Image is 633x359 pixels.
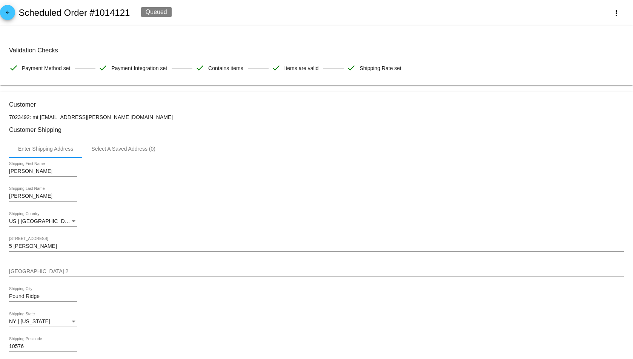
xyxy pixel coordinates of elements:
span: Payment Method set [22,60,70,76]
span: NY | [US_STATE] [9,318,50,324]
h3: Validation Checks [9,47,624,54]
mat-select: Shipping Country [9,218,77,225]
mat-icon: check [9,63,18,72]
mat-icon: check [272,63,281,72]
h3: Customer Shipping [9,126,624,133]
input: Shipping Street 2 [9,269,624,275]
h2: Scheduled Order #1014121 [18,8,130,18]
input: Shipping First Name [9,168,77,174]
mat-icon: arrow_back [3,10,12,19]
div: Enter Shipping Address [18,146,73,152]
input: Shipping Last Name [9,193,77,199]
div: Queued [141,7,172,17]
div: Select A Saved Address (0) [91,146,155,152]
h3: Customer [9,101,624,108]
mat-icon: more_vert [612,9,621,18]
span: Contains items [208,60,243,76]
span: Payment Integration set [111,60,167,76]
p: 7023492: mt [EMAIL_ADDRESS][PERSON_NAME][DOMAIN_NAME] [9,114,624,120]
mat-icon: check [347,63,356,72]
input: Shipping Postcode [9,344,77,350]
input: Shipping City [9,293,77,299]
mat-select: Shipping State [9,319,77,325]
span: US | [GEOGRAPHIC_DATA] [9,218,76,224]
mat-icon: check [195,63,204,72]
mat-icon: check [98,63,108,72]
span: Items are valid [284,60,319,76]
input: Shipping Street 1 [9,243,624,249]
span: Shipping Rate set [360,60,401,76]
